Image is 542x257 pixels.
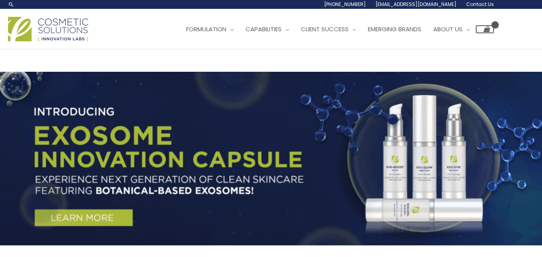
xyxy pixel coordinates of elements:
span: Client Success [301,25,349,33]
a: Emerging Brands [362,17,427,41]
a: Client Success [295,17,362,41]
nav: Site Navigation [174,17,494,41]
a: Capabilities [240,17,295,41]
a: Search icon link [8,1,14,8]
span: [EMAIL_ADDRESS][DOMAIN_NAME] [376,1,457,8]
span: Capabilities [246,25,282,33]
span: Formulation [186,25,226,33]
span: About Us [433,25,463,33]
a: View Shopping Cart, empty [476,25,494,33]
span: Contact Us [466,1,494,8]
img: Cosmetic Solutions Logo [8,17,88,41]
a: About Us [427,17,476,41]
a: Formulation [180,17,240,41]
span: [PHONE_NUMBER] [324,1,366,8]
span: Emerging Brands [368,25,421,33]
